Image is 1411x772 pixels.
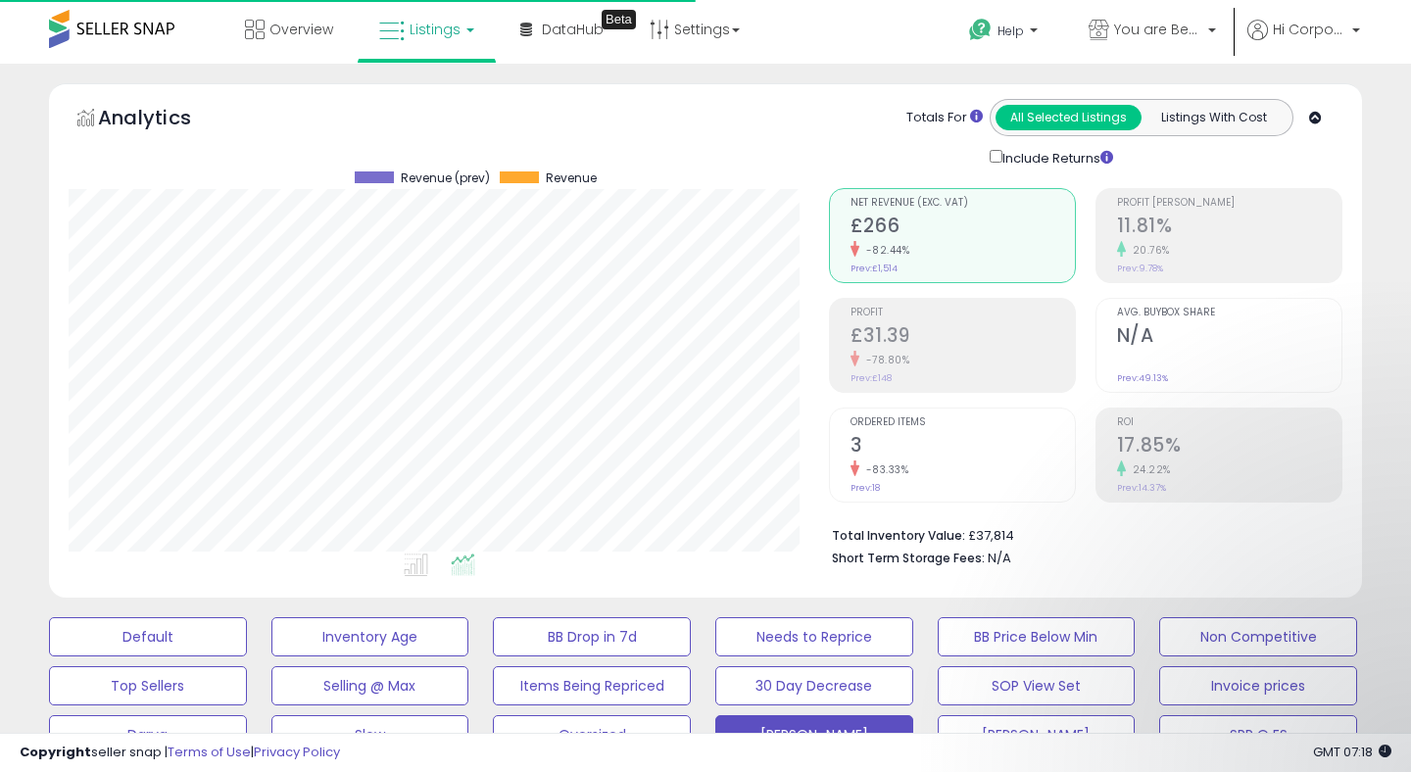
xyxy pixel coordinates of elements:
[49,666,247,705] button: Top Sellers
[168,743,251,761] a: Terms of Use
[715,617,913,656] button: Needs to Reprice
[859,462,909,477] small: -83.33%
[1117,263,1163,274] small: Prev: 9.78%
[832,527,965,544] b: Total Inventory Value:
[493,617,691,656] button: BB Drop in 7d
[271,715,469,754] button: Slow
[1126,462,1171,477] small: 24.22%
[1126,243,1170,258] small: 20.76%
[975,146,1137,169] div: Include Returns
[1117,372,1168,384] small: Prev: 49.13%
[269,20,333,39] span: Overview
[859,353,910,367] small: -78.80%
[996,105,1142,130] button: All Selected Listings
[271,666,469,705] button: Selling @ Max
[410,20,461,39] span: Listings
[493,715,691,754] button: Oversized
[20,744,340,762] div: seller snap | |
[988,549,1011,567] span: N/A
[851,434,1075,460] h2: 3
[49,617,247,656] button: Default
[832,522,1328,546] li: £37,814
[401,171,490,185] span: Revenue (prev)
[1117,215,1341,241] h2: 11.81%
[1117,308,1341,318] span: Avg. Buybox Share
[715,715,913,754] button: [PERSON_NAME]
[851,482,880,494] small: Prev: 18
[851,308,1075,318] span: Profit
[832,550,985,566] b: Short Term Storage Fees:
[851,372,892,384] small: Prev: £148
[254,743,340,761] a: Privacy Policy
[1117,324,1341,351] h2: N/A
[1273,20,1346,39] span: Hi Corporate
[20,743,91,761] strong: Copyright
[1117,482,1166,494] small: Prev: 14.37%
[546,171,597,185] span: Revenue
[1117,417,1341,428] span: ROI
[859,243,910,258] small: -82.44%
[271,617,469,656] button: Inventory Age
[602,10,636,29] div: Tooltip anchor
[938,617,1136,656] button: BB Price Below Min
[1159,617,1357,656] button: Non Competitive
[1114,20,1202,39] span: You are Beautiful ([GEOGRAPHIC_DATA])
[851,263,898,274] small: Prev: £1,514
[906,109,983,127] div: Totals For
[1117,198,1341,209] span: Profit [PERSON_NAME]
[968,18,993,42] i: Get Help
[1117,434,1341,460] h2: 17.85%
[953,3,1057,64] a: Help
[851,198,1075,209] span: Net Revenue (Exc. VAT)
[542,20,604,39] span: DataHub
[49,715,247,754] button: Darya
[997,23,1024,39] span: Help
[1141,105,1287,130] button: Listings With Cost
[851,417,1075,428] span: Ordered Items
[851,215,1075,241] h2: £266
[1247,20,1360,64] a: Hi Corporate
[98,104,229,136] h5: Analytics
[715,666,913,705] button: 30 Day Decrease
[851,324,1075,351] h2: £31.39
[493,666,691,705] button: Items Being Repriced
[938,666,1136,705] button: SOP View Set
